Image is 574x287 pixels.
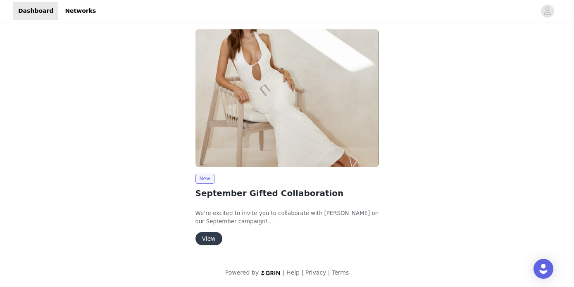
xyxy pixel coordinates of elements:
[305,269,326,276] a: Privacy
[283,269,285,276] span: |
[195,236,222,242] a: View
[225,269,259,276] span: Powered by
[260,270,281,275] img: logo
[195,29,379,167] img: Peppermayo EU
[286,269,300,276] a: Help
[332,269,349,276] a: Terms
[328,269,330,276] span: |
[13,2,58,20] a: Dashboard
[195,174,214,184] span: New
[301,269,303,276] span: |
[195,232,222,245] button: View
[60,2,101,20] a: Networks
[543,5,551,18] div: avatar
[534,259,553,279] div: Open Intercom Messenger
[195,187,379,199] h2: September Gifted Collaboration
[195,210,379,225] span: We’re excited to invite you to collaborate with [PERSON_NAME] on our September campaign!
